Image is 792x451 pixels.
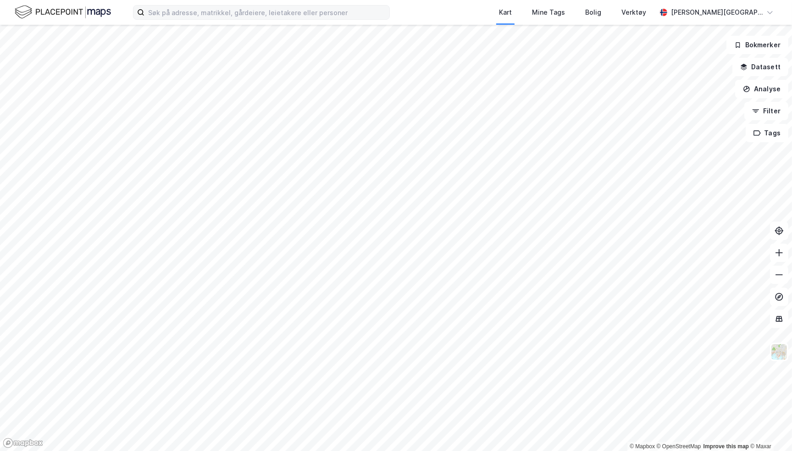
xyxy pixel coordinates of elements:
[621,7,646,18] div: Verktøy
[532,7,565,18] div: Mine Tags
[746,407,792,451] div: Kontrollprogram for chat
[144,6,389,19] input: Søk på adresse, matrikkel, gårdeiere, leietakere eller personer
[746,407,792,451] iframe: Chat Widget
[585,7,601,18] div: Bolig
[671,7,763,18] div: [PERSON_NAME][GEOGRAPHIC_DATA]
[499,7,512,18] div: Kart
[15,4,111,20] img: logo.f888ab2527a4732fd821a326f86c7f29.svg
